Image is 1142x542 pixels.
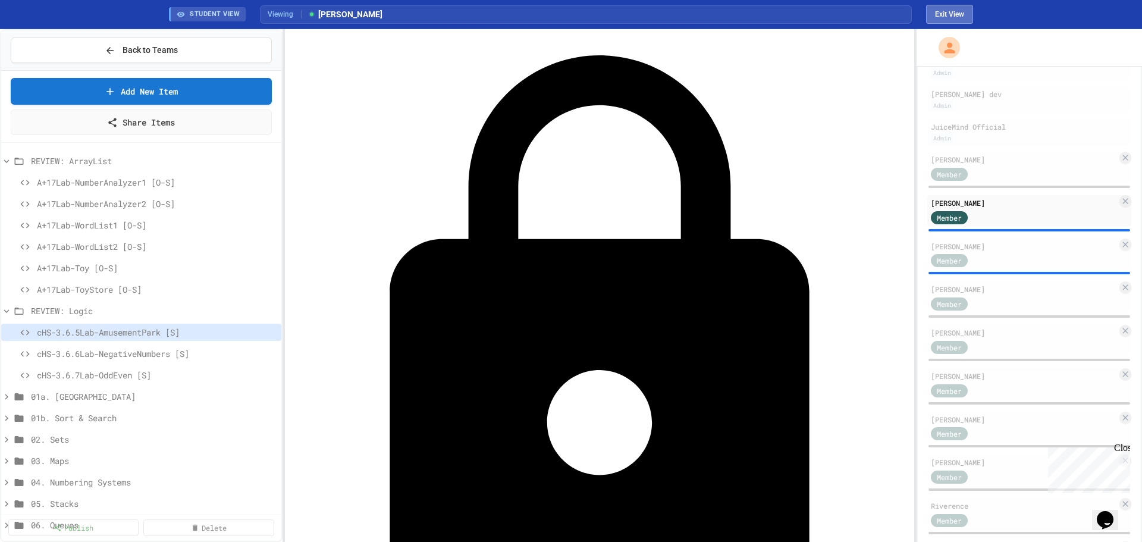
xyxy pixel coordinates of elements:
span: Member [937,169,962,180]
div: [PERSON_NAME] [931,154,1117,165]
div: [PERSON_NAME] [931,241,1117,252]
button: Back to Teams [11,37,272,63]
a: Delete [143,519,274,536]
div: [PERSON_NAME] [931,284,1117,295]
a: Add New Item [11,78,272,105]
span: Member [937,342,962,353]
iframe: chat widget [1092,494,1130,530]
span: Member [937,515,962,526]
div: [PERSON_NAME] [931,198,1117,208]
span: 01a. [GEOGRAPHIC_DATA] [31,390,277,403]
span: Member [937,255,962,266]
span: Back to Teams [123,44,178,57]
span: 06. Queues [31,519,277,531]
span: cHS-3.6.7Lab-OddEven [S] [37,369,277,381]
span: 01b. Sort & Search [31,412,277,424]
span: 02. Sets [31,433,277,446]
span: REVIEW: Logic [31,305,277,317]
div: Admin [931,68,953,78]
a: Publish [8,519,139,536]
span: Member [937,472,962,483]
span: 05. Stacks [31,497,277,510]
div: [PERSON_NAME] [931,414,1117,425]
span: Viewing [268,9,302,20]
div: Riverence [931,500,1117,511]
button: Exit student view [926,5,973,24]
div: Admin [931,133,953,143]
span: A+17Lab-ToyStore [O-S] [37,283,277,296]
iframe: chat widget [1043,443,1130,493]
div: [PERSON_NAME] [931,457,1117,468]
a: Share Items [11,109,272,135]
span: Member [937,386,962,396]
span: Member [937,428,962,439]
span: A+17Lab-Toy [O-S] [37,262,277,274]
div: Admin [931,101,953,111]
span: A+17Lab-WordList2 [O-S] [37,240,277,253]
span: 03. Maps [31,455,277,467]
span: A+17Lab-WordList1 [O-S] [37,219,277,231]
span: Member [937,299,962,309]
span: cHS-3.6.6Lab-NegativeNumbers [S] [37,347,277,360]
span: A+17Lab-NumberAnalyzer1 [O-S] [37,176,277,189]
div: [PERSON_NAME] dev [931,89,1128,99]
span: 04. Numbering Systems [31,476,277,488]
span: REVIEW: ArrayList [31,155,277,167]
span: cHS-3.6.5Lab-AmusementPark [S] [37,326,277,339]
span: [PERSON_NAME] [308,8,382,21]
span: Member [937,212,962,223]
div: [PERSON_NAME] [931,371,1117,381]
span: STUDENT VIEW [190,10,240,20]
span: A+17Lab-NumberAnalyzer2 [O-S] [37,198,277,210]
div: JuiceMind Official [931,121,1128,132]
div: Chat with us now!Close [5,5,82,76]
div: [PERSON_NAME] [931,327,1117,338]
div: My Account [926,34,963,61]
